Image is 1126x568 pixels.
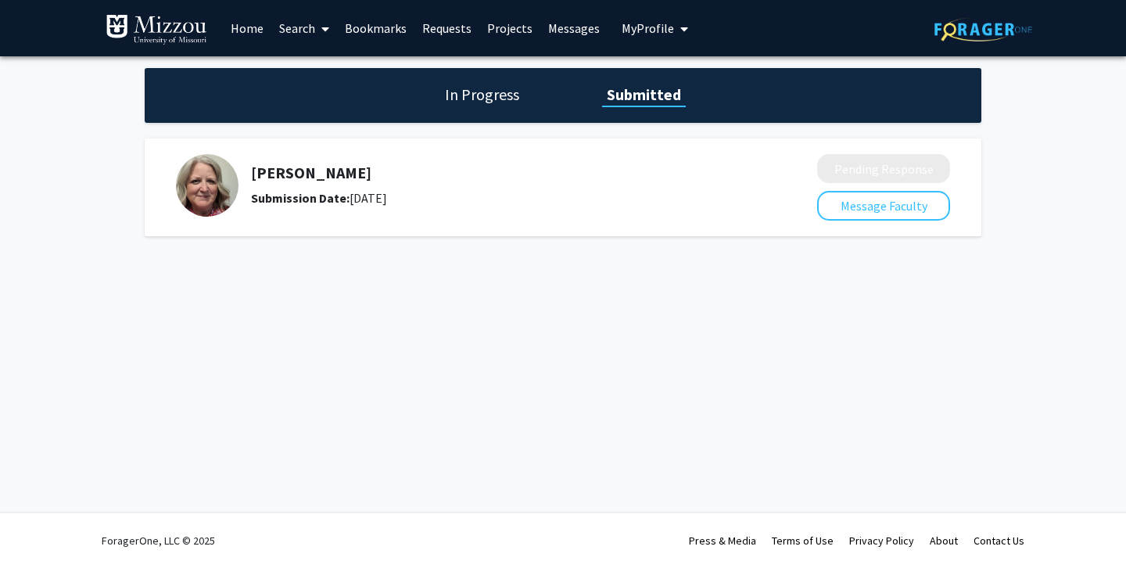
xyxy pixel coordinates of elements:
div: [DATE] [251,189,734,207]
a: Requests [414,1,479,56]
img: University of Missouri Logo [106,14,207,45]
a: Press & Media [689,534,756,548]
a: Messages [540,1,608,56]
h5: [PERSON_NAME] [251,164,734,182]
img: ForagerOne Logo [934,17,1032,41]
button: Message Faculty [817,191,950,221]
a: Message Faculty [817,198,950,214]
a: Terms of Use [772,534,834,548]
a: Search [271,1,337,56]
h1: In Progress [440,84,524,106]
a: Home [223,1,271,56]
div: ForagerOne, LLC © 2025 [102,513,215,568]
span: My Profile [622,20,674,36]
img: Profile Picture [176,154,238,217]
button: Pending Response [817,154,950,183]
h1: Submitted [602,84,686,106]
a: Privacy Policy [849,534,914,548]
iframe: Chat [12,498,66,556]
a: Projects [479,1,540,56]
a: About [930,534,958,548]
b: Submission Date: [251,190,350,206]
a: Contact Us [974,534,1024,548]
a: Bookmarks [337,1,414,56]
